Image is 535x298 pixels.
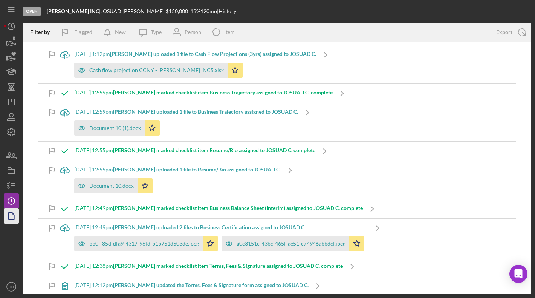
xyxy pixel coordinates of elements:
[89,67,224,73] div: Cash flow projection CCNY - [PERSON_NAME] INC5.xlsx
[113,108,298,115] b: [PERSON_NAME] uploaded 1 file to Business Trajectory assigned to JOSUAD C.
[74,236,218,251] button: bb0ff85d-dfa9-4317-96fd-b1b751d503de.jpeg
[110,51,316,57] b: [PERSON_NAME] uploaded 1 file to Cash Flow Projections (3yrs) assigned to JOSUAD C.
[74,282,309,288] div: [DATE] 12:12pm
[9,285,14,289] text: DO
[55,45,335,83] a: [DATE] 1:12pm[PERSON_NAME] uploaded 1 file to Cash Flow Projections (3yrs) assigned to JOSUAD C.C...
[55,25,100,40] button: Flagged
[113,262,343,269] b: [PERSON_NAME] marked checklist item Terms, Fees & Signature assigned to JOSUAD C. complete
[74,109,298,115] div: [DATE] 12:59pm
[113,224,306,230] b: [PERSON_NAME] uploaded 2 files to Business Certification assigned to JOSUAD C.
[509,265,527,283] div: Open Intercom Messenger
[47,8,99,14] b: [PERSON_NAME] INC
[30,29,55,35] div: Filter by
[224,29,235,35] div: Item
[74,147,315,153] div: [DATE] 12:55pm
[217,8,236,14] div: | History
[74,120,160,136] button: Document 10 (1).docx
[74,205,363,211] div: [DATE] 12:49pm
[166,8,188,14] span: $150,000
[89,125,141,131] div: Document 10 (1).docx
[89,183,134,189] div: Document 10.docx
[55,84,352,103] a: [DATE] 12:59pm[PERSON_NAME] marked checklist item Business Trajectory assigned to JOSUAD C. complete
[74,90,333,96] div: [DATE] 12:59pm
[113,89,333,96] b: [PERSON_NAME] marked checklist item Business Trajectory assigned to JOSUAD C. complete
[237,241,345,247] div: a0c3151c-43bc-465f-ae51-c74946abbdcf.jpeg
[113,282,309,288] b: [PERSON_NAME] updated the Terms, Fees & Signature form assigned to JOSUAD C.
[185,29,201,35] div: Person
[222,236,364,251] button: a0c3151c-43bc-465f-ae51-c74946abbdcf.jpeg
[489,25,531,40] button: Export
[113,205,363,211] b: [PERSON_NAME] marked checklist item Business Balance Sheet (Interim) assigned to JOSUAD C. complete
[55,161,300,199] a: [DATE] 12:55pm[PERSON_NAME] uploaded 1 file to Resume/Bio assigned to JOSUAD C.Document 10.docx
[23,7,41,16] div: Open
[115,25,126,40] div: New
[74,51,316,57] div: [DATE] 1:12pm
[190,8,200,14] div: 13 %
[89,241,199,247] div: bb0ff85d-dfa9-4317-96fd-b1b751d503de.jpeg
[55,219,387,257] a: [DATE] 12:49pm[PERSON_NAME] uploaded 2 files to Business Certification assigned to JOSUAD C.bb0ff...
[55,142,334,161] a: [DATE] 12:55pm[PERSON_NAME] marked checklist item Resume/Bio assigned to JOSUAD C. complete
[55,103,317,141] a: [DATE] 12:59pm[PERSON_NAME] uploaded 1 file to Business Trajectory assigned to JOSUAD C.Document ...
[74,178,153,193] button: Document 10.docx
[4,279,19,294] button: DO
[113,147,315,153] b: [PERSON_NAME] marked checklist item Resume/Bio assigned to JOSUAD C. complete
[496,25,512,40] div: Export
[113,166,281,173] b: [PERSON_NAME] uploaded 1 file to Resume/Bio assigned to JOSUAD C.
[100,25,133,40] button: New
[55,257,362,276] a: [DATE] 12:38pm[PERSON_NAME] marked checklist item Terms, Fees & Signature assigned to JOSUAD C. c...
[74,224,368,230] div: [DATE] 12:49pm
[74,167,281,173] div: [DATE] 12:55pm
[55,199,382,218] a: [DATE] 12:49pm[PERSON_NAME] marked checklist item Business Balance Sheet (Interim) assigned to JO...
[74,63,243,78] button: Cash flow projection CCNY - [PERSON_NAME] INC5.xlsx
[74,25,92,40] div: Flagged
[47,8,101,14] div: |
[151,29,162,35] div: Type
[101,8,166,14] div: JOSUAD [PERSON_NAME] |
[74,263,343,269] div: [DATE] 12:38pm
[200,8,217,14] div: 120 mo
